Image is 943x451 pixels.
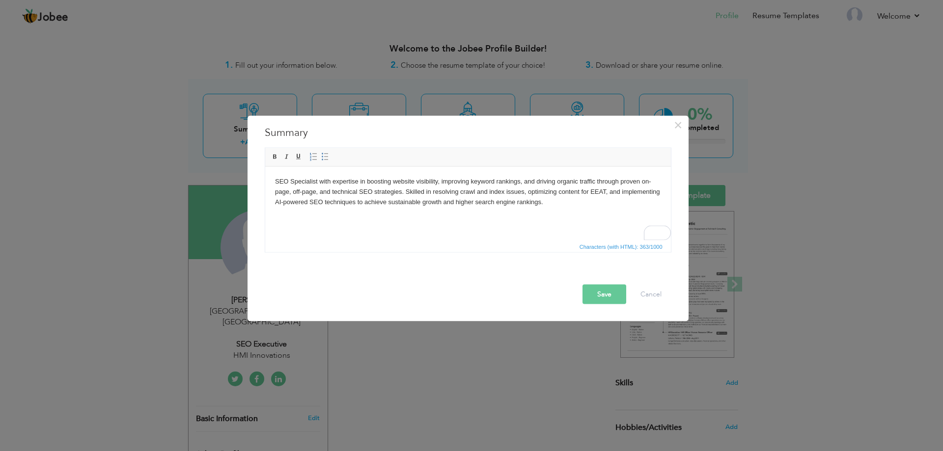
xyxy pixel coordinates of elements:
button: Close [670,117,686,133]
h3: Summary [265,125,671,140]
span: Characters (with HTML): 363/1000 [578,242,665,251]
button: Cancel [631,284,671,304]
div: Statistics [578,242,666,251]
a: Italic [281,151,292,162]
iframe: Rich Text Editor, summaryEditor [265,166,671,240]
a: Insert/Remove Bulleted List [320,151,331,162]
span: × [674,116,682,133]
button: Save [582,284,626,304]
a: Underline [293,151,304,162]
a: Bold [270,151,280,162]
a: Insert/Remove Numbered List [308,151,319,162]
